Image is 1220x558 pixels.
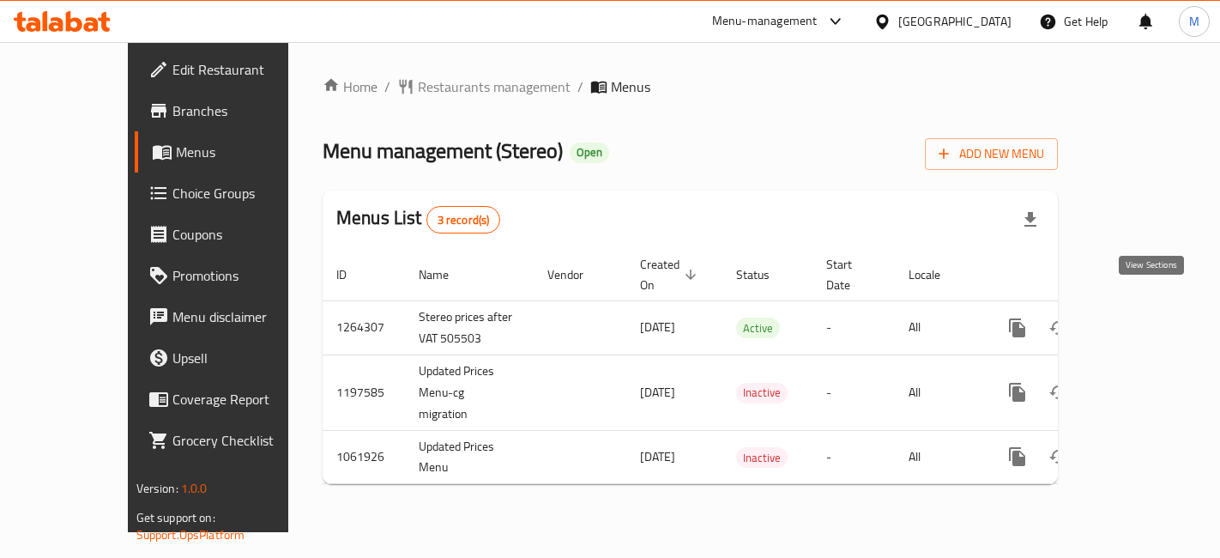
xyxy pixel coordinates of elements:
[384,76,390,97] li: /
[736,383,788,403] span: Inactive
[405,355,534,430] td: Updated Prices Menu-cg migration
[895,430,983,484] td: All
[1038,307,1079,349] button: Change Status
[135,337,331,379] a: Upsell
[135,173,331,214] a: Choice Groups
[323,76,377,97] a: Home
[323,76,1058,97] nav: breadcrumb
[812,355,895,430] td: -
[909,264,963,285] span: Locale
[135,49,331,90] a: Edit Restaurant
[547,264,606,285] span: Vendor
[577,76,583,97] li: /
[172,265,317,286] span: Promotions
[172,183,317,203] span: Choice Groups
[570,143,609,163] div: Open
[1038,436,1079,477] button: Change Status
[997,436,1038,477] button: more
[812,430,895,484] td: -
[1038,372,1079,413] button: Change Status
[336,264,369,285] span: ID
[611,76,650,97] span: Menus
[172,100,317,121] span: Branches
[172,430,317,451] span: Grocery Checklist
[736,264,792,285] span: Status
[1010,199,1051,240] div: Export file
[176,142,317,162] span: Menus
[323,430,405,484] td: 1061926
[323,249,1175,485] table: enhanced table
[135,90,331,131] a: Branches
[405,300,534,355] td: Stereo prices after VAT 505503
[135,214,331,255] a: Coupons
[135,379,331,420] a: Coverage Report
[135,131,331,173] a: Menus
[939,143,1044,165] span: Add New Menu
[898,12,1012,31] div: [GEOGRAPHIC_DATA]
[136,506,215,529] span: Get support on:
[172,59,317,80] span: Edit Restaurant
[418,76,571,97] span: Restaurants management
[323,300,405,355] td: 1264307
[426,206,501,234] div: Total records count
[925,138,1058,170] button: Add New Menu
[172,348,317,368] span: Upsell
[172,306,317,327] span: Menu disclaimer
[405,430,534,484] td: Updated Prices Menu
[640,316,675,338] span: [DATE]
[135,296,331,337] a: Menu disclaimer
[135,420,331,461] a: Grocery Checklist
[736,448,788,468] span: Inactive
[136,477,178,500] span: Version:
[1189,12,1199,31] span: M
[136,524,245,546] a: Support.OpsPlatform
[983,249,1175,301] th: Actions
[712,11,818,32] div: Menu-management
[135,255,331,296] a: Promotions
[570,145,609,160] span: Open
[736,318,780,338] span: Active
[997,307,1038,349] button: more
[640,381,675,403] span: [DATE]
[895,300,983,355] td: All
[895,355,983,430] td: All
[419,264,471,285] span: Name
[812,300,895,355] td: -
[826,254,874,295] span: Start Date
[323,355,405,430] td: 1197585
[172,224,317,245] span: Coupons
[997,372,1038,413] button: more
[736,447,788,468] div: Inactive
[181,477,208,500] span: 1.0.0
[397,76,571,97] a: Restaurants management
[640,254,702,295] span: Created On
[427,212,500,228] span: 3 record(s)
[323,131,563,170] span: Menu management ( Stereo )
[640,446,675,468] span: [DATE]
[336,205,500,234] h2: Menus List
[172,389,317,409] span: Coverage Report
